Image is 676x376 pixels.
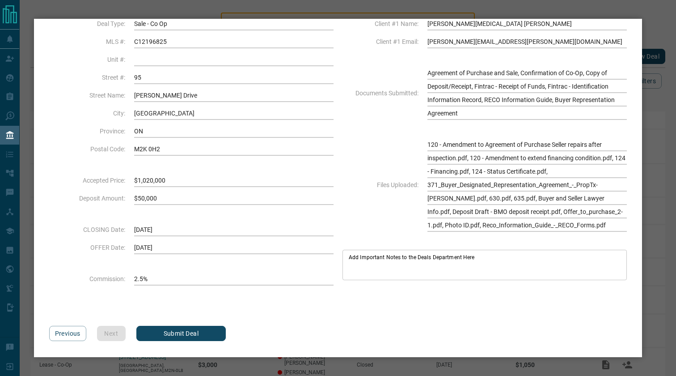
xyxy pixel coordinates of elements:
[134,223,334,236] span: [DATE]
[49,145,125,153] span: Postal Code
[427,138,627,232] span: 120 - Amendment to Agreement of Purchase Seller repairs after inspection.pdf, 120 - Amendment to ...
[134,142,334,156] span: M2K 0H2
[134,35,334,48] span: C12196825
[49,38,125,45] span: MLS #
[49,177,125,184] span: Accepted Price
[427,35,627,48] span: [PERSON_NAME][EMAIL_ADDRESS][PERSON_NAME][DOMAIN_NAME]
[134,192,334,205] span: $50,000
[49,326,86,341] button: Previous
[49,56,125,63] span: Unit #
[49,128,125,135] span: Province
[342,90,418,97] span: Documents Submitted
[134,174,334,187] span: $1,020,000
[134,89,334,102] span: [PERSON_NAME] Drive
[342,20,418,27] span: Client #1 Name
[134,71,334,84] span: 95
[427,17,627,30] span: [PERSON_NAME][MEDICAL_DATA] [PERSON_NAME]
[49,74,125,81] span: Street #
[49,244,125,251] span: OFFER Date
[134,107,334,120] span: [GEOGRAPHIC_DATA]
[342,38,418,45] span: Client #1 Email
[49,20,125,27] span: Deal Type
[49,226,125,233] span: CLOSING Date
[134,53,334,66] span: Empty
[134,124,334,138] span: ON
[49,92,125,99] span: Street Name
[134,272,334,286] span: 2.5%
[134,17,334,30] span: Sale - Co Op
[49,275,125,282] span: Commission
[49,195,125,202] span: Deposit Amount
[134,241,334,254] span: [DATE]
[427,66,627,120] span: Agreement of Purchase and Sale, Confirmation of Co-Op, Copy of Deposit/Receipt, Fintrac - Receipt...
[342,181,418,188] span: Files Uploaded
[49,110,125,117] span: City
[136,326,226,341] button: Submit Deal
